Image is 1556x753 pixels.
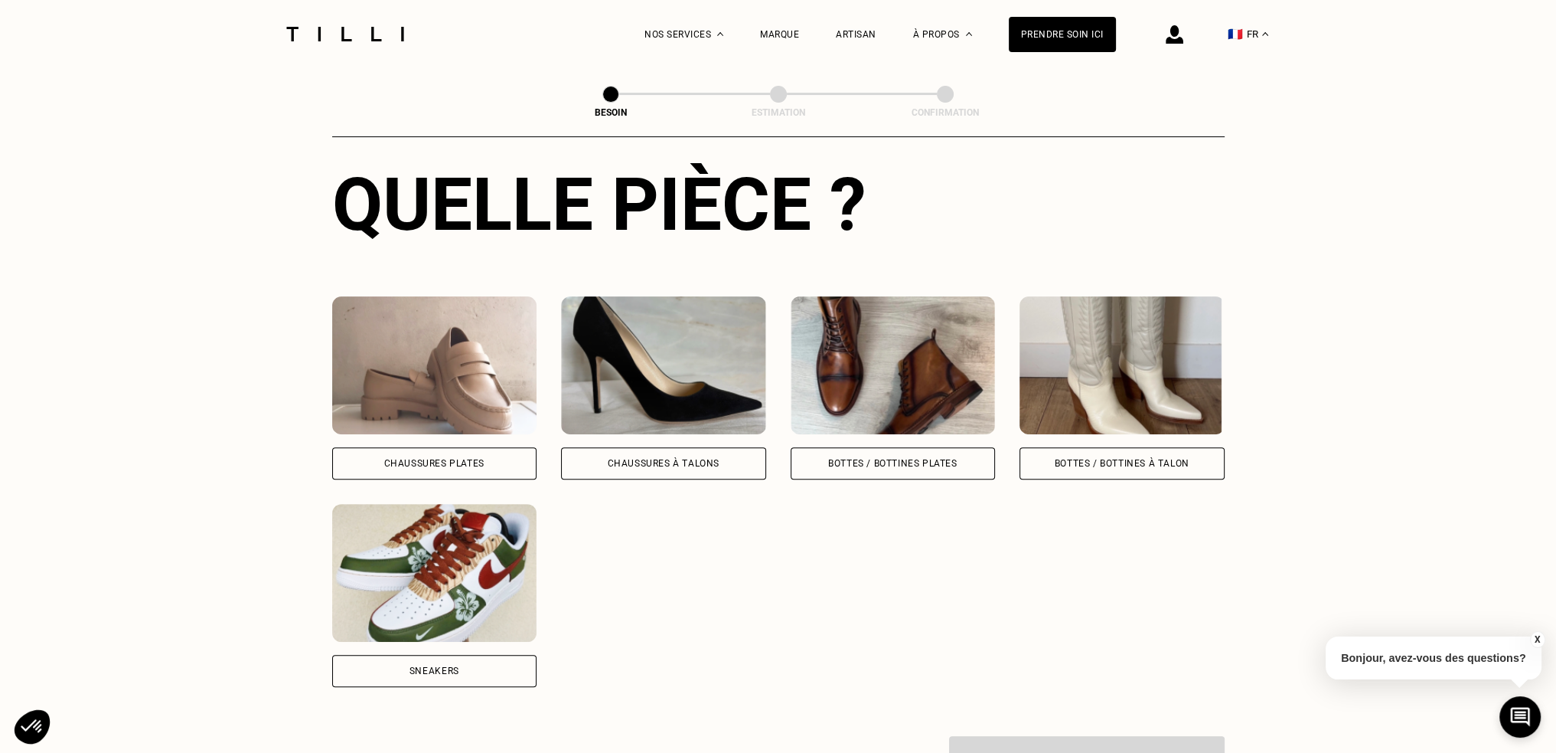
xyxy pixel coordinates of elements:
[1262,32,1268,36] img: menu déroulant
[1055,459,1189,468] div: Bottes / Bottines à talon
[836,29,876,40] a: Artisan
[869,107,1022,118] div: Confirmation
[332,296,537,434] img: Tilli retouche votre Chaussures Plates
[791,296,996,434] img: Tilli retouche votre Bottes / Bottines plates
[1529,631,1545,648] button: X
[717,32,723,36] img: Menu déroulant
[608,459,719,468] div: Chaussures à Talons
[281,27,409,41] img: Logo du service de couturière Tilli
[1019,296,1225,434] img: Tilli retouche votre Bottes / Bottines à talon
[384,459,484,468] div: Chaussures Plates
[332,504,537,642] img: Tilli retouche votre Sneakers
[702,107,855,118] div: Estimation
[1166,25,1183,44] img: icône connexion
[332,162,1225,247] div: Quelle pièce ?
[1228,27,1243,41] span: 🇫🇷
[760,29,799,40] a: Marque
[1009,17,1116,52] a: Prendre soin ici
[966,32,972,36] img: Menu déroulant à propos
[1326,637,1541,679] p: Bonjour, avez-vous des questions?
[828,459,957,468] div: Bottes / Bottines plates
[561,296,766,434] img: Tilli retouche votre Chaussures à Talons
[409,666,459,676] div: Sneakers
[534,107,687,118] div: Besoin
